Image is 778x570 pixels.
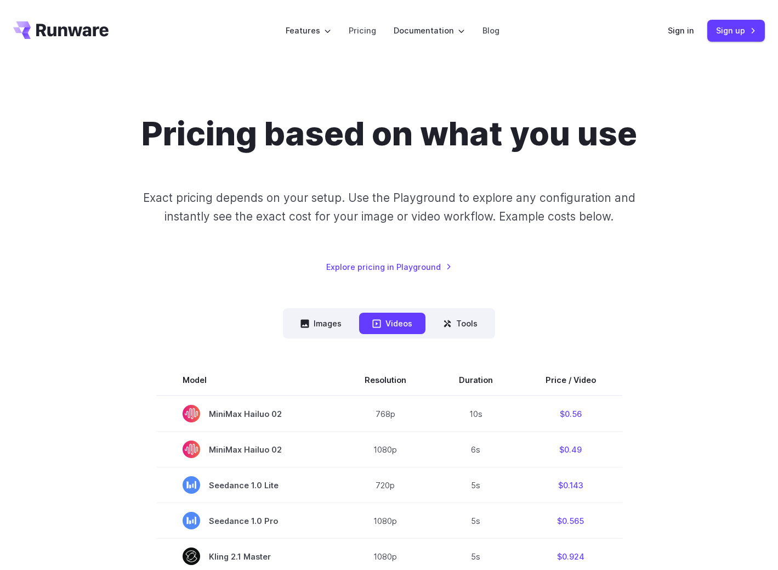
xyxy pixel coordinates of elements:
a: Blog [482,24,499,37]
button: Videos [359,313,425,334]
h1: Pricing based on what you use [141,114,637,154]
th: Resolution [338,365,433,396]
td: 6s [433,432,519,467]
td: 1080p [338,432,433,467]
td: $0.49 [519,432,622,467]
td: 5s [433,503,519,539]
td: 10s [433,396,519,432]
button: Images [287,313,355,334]
label: Documentation [394,24,465,37]
span: MiniMax Hailuo 02 [183,405,312,422]
a: Sign in [668,24,694,37]
th: Duration [433,365,519,396]
span: Kling 2.1 Master [183,548,312,565]
p: Exact pricing depends on your setup. Use the Playground to explore any configuration and instantl... [126,189,652,225]
a: Pricing [349,24,376,37]
span: Seedance 1.0 Pro [183,512,312,529]
td: 768p [338,396,433,432]
td: 1080p [338,503,433,539]
td: 720p [338,467,433,503]
th: Model [156,365,338,396]
label: Features [286,24,331,37]
span: Seedance 1.0 Lite [183,476,312,494]
a: Sign up [707,20,765,41]
td: $0.56 [519,396,622,432]
td: 5s [433,467,519,503]
th: Price / Video [519,365,622,396]
a: Go to / [13,21,109,39]
a: Explore pricing in Playground [326,261,452,273]
td: $0.143 [519,467,622,503]
span: MiniMax Hailuo 02 [183,441,312,458]
button: Tools [430,313,491,334]
td: $0.565 [519,503,622,539]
